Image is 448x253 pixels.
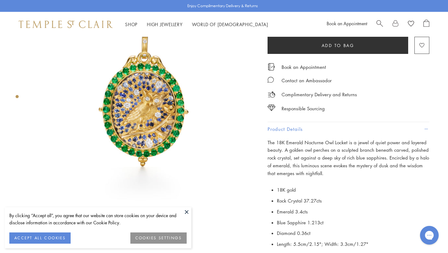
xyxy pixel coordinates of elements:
[125,21,268,28] nav: Main navigation
[277,228,429,239] li: Diamond 0.36ct
[376,20,383,29] a: Search
[417,224,442,247] iframe: Gorgias live chat messenger
[130,232,187,244] button: COOKIES SETTINGS
[125,21,138,27] a: ShopShop
[423,20,429,29] a: Open Shopping Bag
[9,212,187,226] div: By clicking “Accept all”, you agree that our website can store cookies on your device and disclos...
[277,184,429,195] li: 18K gold
[268,139,429,176] span: The 18K Emerald Nocturne Owl Locket is a jewel of quiet power and layered beauty. A golden owl pe...
[192,21,268,27] a: World of [DEMOGRAPHIC_DATA]World of [DEMOGRAPHIC_DATA]
[282,91,357,98] p: Complimentary Delivery and Returns
[268,77,274,83] img: MessageIcon-01_2.svg
[268,122,429,136] button: Product Details
[16,93,19,103] div: Product gallery navigation
[9,232,71,244] button: ACCEPT ALL COOKIES
[282,77,332,84] div: Contact an Ambassador
[282,64,326,70] a: Book an Appointment
[268,91,275,98] img: icon_delivery.svg
[277,217,429,228] li: Blue Sapphire 1.213ct
[282,105,325,112] div: Responsible Sourcing
[322,42,354,49] span: Add to bag
[268,37,408,54] button: Add to bag
[268,105,275,111] img: icon_sourcing.svg
[277,206,429,217] li: Emerald 3.4cts
[147,21,183,27] a: High JewelleryHigh Jewellery
[277,239,429,250] li: Length: 5.5cm/2.15"; Width: 3.3cm/1.27"
[187,3,258,9] p: Enjoy Complimentary Delivery & Returns
[268,63,275,70] img: icon_appointment.svg
[408,20,414,29] a: View Wishlist
[277,195,429,206] li: Rock Crystal 37.27cts
[19,21,113,28] img: Temple St. Clair
[327,20,367,26] a: Book an Appointment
